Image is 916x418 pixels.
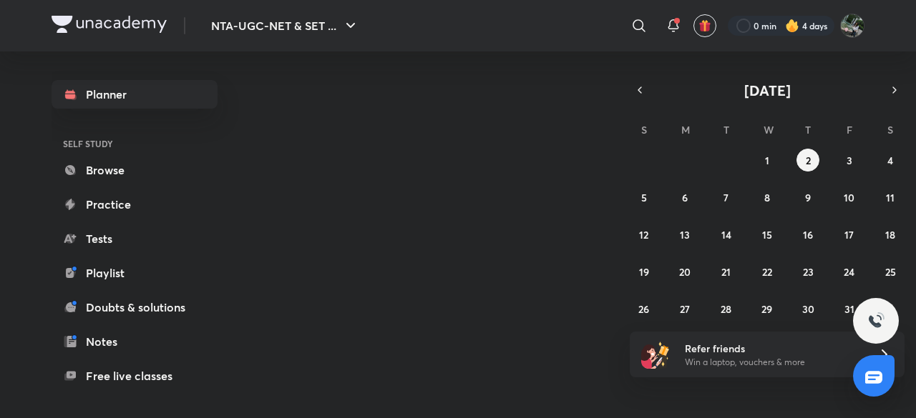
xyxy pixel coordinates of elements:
button: [DATE] [650,80,885,100]
button: October 1, 2025 [756,149,779,171]
button: October 28, 2025 [715,297,738,320]
img: referral [641,340,670,369]
img: streak [785,19,799,33]
abbr: Monday [681,123,690,136]
abbr: October 28, 2025 [721,302,731,316]
img: ttu [867,312,885,329]
button: October 20, 2025 [673,260,696,283]
abbr: Friday [847,123,852,136]
button: October 16, 2025 [796,223,819,246]
abbr: October 11, 2025 [886,191,895,204]
a: Company Logo [52,16,167,36]
button: NTA-UGC-NET & SET ... [203,11,368,40]
button: October 27, 2025 [673,297,696,320]
abbr: October 17, 2025 [844,228,854,242]
abbr: October 12, 2025 [639,228,648,242]
a: Free live classes [52,362,218,390]
button: October 26, 2025 [633,297,656,320]
abbr: October 7, 2025 [723,191,729,204]
abbr: October 24, 2025 [844,265,854,279]
abbr: October 31, 2025 [844,302,854,316]
img: avatar [698,19,711,32]
a: Doubts & solutions [52,293,218,322]
abbr: Tuesday [723,123,729,136]
abbr: October 1, 2025 [765,154,769,167]
button: October 17, 2025 [838,223,861,246]
button: October 15, 2025 [756,223,779,246]
button: October 29, 2025 [756,297,779,320]
abbr: October 13, 2025 [680,228,690,242]
button: October 4, 2025 [879,149,902,171]
a: Playlist [52,259,218,287]
abbr: October 6, 2025 [682,191,688,204]
abbr: October 5, 2025 [641,191,647,204]
abbr: October 14, 2025 [721,228,731,242]
button: October 7, 2025 [715,186,738,209]
button: October 8, 2025 [756,186,779,209]
a: Tests [52,224,218,253]
h6: Refer friends [685,341,861,356]
abbr: October 8, 2025 [764,191,770,204]
abbr: October 25, 2025 [885,265,896,279]
button: October 18, 2025 [879,223,902,246]
button: October 9, 2025 [796,186,819,209]
abbr: October 26, 2025 [638,302,649,316]
button: October 22, 2025 [756,260,779,283]
button: October 5, 2025 [633,186,656,209]
button: October 19, 2025 [633,260,656,283]
abbr: October 19, 2025 [639,265,649,279]
abbr: October 15, 2025 [762,228,772,242]
button: October 11, 2025 [879,186,902,209]
button: October 13, 2025 [673,223,696,246]
button: October 14, 2025 [715,223,738,246]
button: October 6, 2025 [673,186,696,209]
button: October 24, 2025 [838,260,861,283]
a: Planner [52,80,218,109]
abbr: Sunday [641,123,647,136]
a: Practice [52,190,218,219]
abbr: Thursday [805,123,811,136]
abbr: October 27, 2025 [680,302,690,316]
h6: SELF STUDY [52,131,218,156]
img: Aditi Kathuria [840,14,864,38]
span: [DATE] [744,81,791,100]
abbr: October 2, 2025 [806,154,811,167]
abbr: October 4, 2025 [887,154,893,167]
button: October 23, 2025 [796,260,819,283]
abbr: October 22, 2025 [762,265,772,279]
button: October 2, 2025 [796,149,819,171]
abbr: October 16, 2025 [803,228,813,242]
button: October 25, 2025 [879,260,902,283]
abbr: October 23, 2025 [803,265,814,279]
button: October 21, 2025 [715,260,738,283]
abbr: October 3, 2025 [847,154,852,167]
abbr: October 18, 2025 [885,228,895,242]
abbr: October 20, 2025 [679,265,691,279]
abbr: October 9, 2025 [805,191,811,204]
abbr: October 30, 2025 [802,302,814,316]
abbr: Saturday [887,123,893,136]
p: Win a laptop, vouchers & more [685,356,861,369]
button: October 12, 2025 [633,223,656,246]
button: avatar [693,14,716,37]
button: October 31, 2025 [838,297,861,320]
abbr: Wednesday [764,123,774,136]
a: Browse [52,156,218,184]
abbr: October 21, 2025 [721,265,731,279]
button: October 3, 2025 [838,149,861,171]
abbr: October 29, 2025 [761,302,772,316]
button: October 10, 2025 [838,186,861,209]
img: Company Logo [52,16,167,33]
a: Notes [52,327,218,356]
button: October 30, 2025 [796,297,819,320]
abbr: October 10, 2025 [844,191,854,204]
